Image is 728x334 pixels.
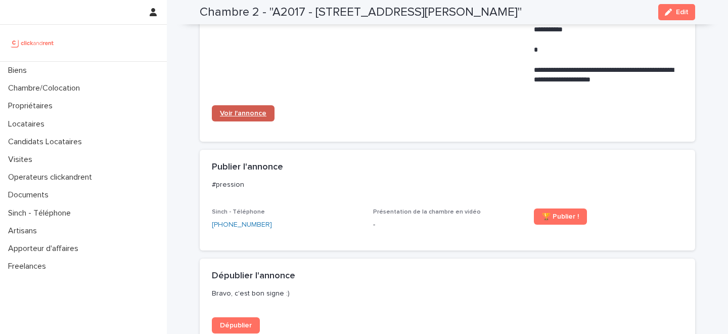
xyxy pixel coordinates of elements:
[8,33,57,53] img: UCB0brd3T0yccxBKYDjQ
[4,190,57,200] p: Documents
[4,262,54,271] p: Freelances
[220,110,266,117] span: Voir l'annonce
[534,208,587,225] a: 🏆 Publier !
[220,322,252,329] span: Dépublier
[4,66,35,75] p: Biens
[212,209,265,215] span: Sinch - Téléphone
[4,83,88,93] p: Chambre/Colocation
[200,5,522,20] h2: Chambre 2 - "A2017 - [STREET_ADDRESS][PERSON_NAME]"
[212,317,260,333] a: Dépublier
[4,226,45,236] p: Artisans
[4,119,53,129] p: Locataires
[373,209,481,215] span: Présentation de la chambre en vidéo
[4,101,61,111] p: Propriétaires
[4,173,100,182] p: Operateurs clickandrent
[4,137,90,147] p: Candidats Locataires
[212,289,679,298] p: Bravo, c'est bon signe :)
[4,208,79,218] p: Sinch - Téléphone
[4,155,40,164] p: Visites
[542,213,579,220] span: 🏆 Publier !
[212,105,275,121] a: Voir l'annonce
[4,244,86,254] p: Apporteur d'affaires
[212,180,679,189] p: #pression
[373,220,522,230] p: -
[658,4,695,20] button: Edit
[676,9,689,16] span: Edit
[212,220,272,230] a: [PHONE_NUMBER]
[212,162,283,173] h2: Publier l'annonce
[212,271,295,282] h2: Dépublier l'annonce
